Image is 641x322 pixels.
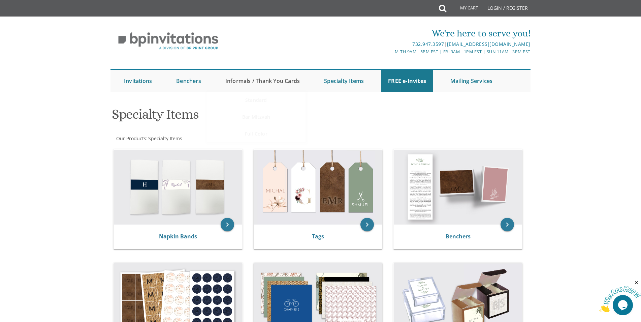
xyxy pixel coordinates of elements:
a: Bar Mitzvah [207,109,306,125]
div: : [110,135,321,142]
a: Specialty Items [317,70,371,92]
a: keyboard_arrow_right [221,218,234,231]
a: My Cart [446,1,483,18]
a: [EMAIL_ADDRESS][DOMAIN_NAME] [447,41,531,47]
a: Mailing Services [444,70,499,92]
a: Tags [312,233,324,240]
a: Napkin Bands [159,233,197,240]
a: keyboard_arrow_right [501,218,514,231]
img: Tags [254,150,382,225]
a: Full Color [207,125,306,142]
img: Napkin Bands [114,150,242,225]
iframe: chat widget [599,280,641,312]
a: Benchers [169,70,208,92]
img: Benchers [394,150,522,225]
a: Our Products [116,135,146,142]
a: 732.947.3597 [412,41,444,47]
h1: Specialty Items [112,107,387,127]
a: Invitations [117,70,159,92]
a: Informals / Thank You Cards [219,70,307,92]
div: M-Th 9am - 5pm EST | Fri 9am - 1pm EST | Sun 11am - 3pm EST [251,48,531,55]
img: BP Invitation Loft [110,27,226,55]
div: | [251,40,531,48]
a: FREE e-Invites [381,70,433,92]
a: Benchers [446,233,471,240]
a: Standard [207,92,306,109]
div: We're here to serve you! [251,27,531,40]
a: keyboard_arrow_right [360,218,374,231]
a: Specialty Items [148,135,182,142]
